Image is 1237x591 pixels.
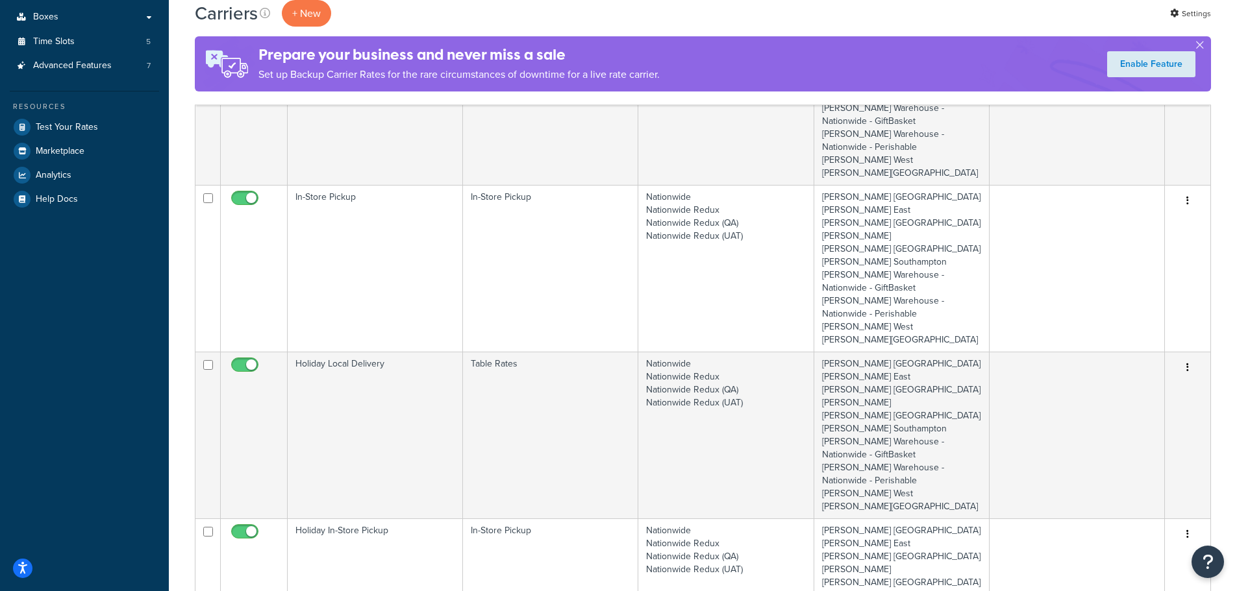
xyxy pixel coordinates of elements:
[146,36,151,47] span: 5
[10,30,159,54] a: Time Slots 5
[10,139,159,163] a: Marketplace
[195,36,258,91] img: ad-rules-rateshop-fe6ec290ccb7230408bd80ed9643f0289d75e0ffd9eb532fc0e269fcd187b520.png
[814,352,990,518] td: [PERSON_NAME] [GEOGRAPHIC_DATA] [PERSON_NAME] East [PERSON_NAME] [GEOGRAPHIC_DATA][PERSON_NAME] [...
[10,115,159,139] a: Test Your Rates
[1107,51,1195,77] a: Enable Feature
[638,352,814,518] td: Nationwide Nationwide Redux Nationwide Redux (QA) Nationwide Redux (UAT)
[258,44,660,66] h4: Prepare your business and never miss a sale
[258,66,660,84] p: Set up Backup Carrier Rates for the rare circumstances of downtime for a live rate carrier.
[463,185,638,352] td: In-Store Pickup
[10,163,159,187] a: Analytics
[36,146,84,157] span: Marketplace
[10,101,159,112] div: Resources
[288,352,463,518] td: Holiday Local Delivery
[10,54,159,78] a: Advanced Features 7
[814,185,990,352] td: [PERSON_NAME] [GEOGRAPHIC_DATA] [PERSON_NAME] East [PERSON_NAME] [GEOGRAPHIC_DATA][PERSON_NAME] [...
[33,12,58,23] span: Boxes
[1170,5,1211,23] a: Settings
[36,170,71,181] span: Analytics
[288,185,463,352] td: In-Store Pickup
[10,54,159,78] li: Advanced Features
[10,5,159,29] a: Boxes
[147,60,151,71] span: 7
[10,30,159,54] li: Time Slots
[638,185,814,352] td: Nationwide Nationwide Redux Nationwide Redux (QA) Nationwide Redux (UAT)
[463,352,638,518] td: Table Rates
[195,1,258,26] h1: Carriers
[33,60,112,71] span: Advanced Features
[36,194,78,205] span: Help Docs
[10,187,159,211] a: Help Docs
[33,36,75,47] span: Time Slots
[1192,546,1224,578] button: Open Resource Center
[36,122,98,133] span: Test Your Rates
